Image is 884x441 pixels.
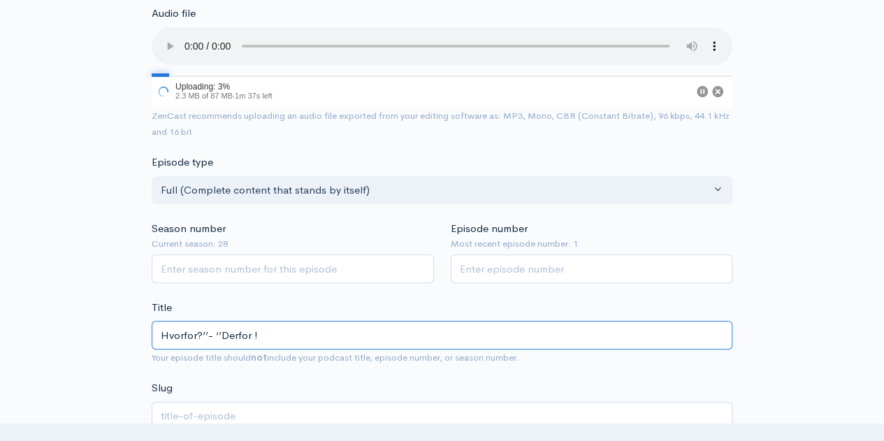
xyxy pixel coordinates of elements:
[152,237,434,251] small: Current season: 28
[152,176,732,205] button: Full (Complete content that stands by itself)
[451,254,733,283] input: Enter episode number
[152,380,173,396] label: Slug
[152,321,732,349] input: What is the episode's title?
[152,221,226,237] label: Season number
[712,86,723,97] button: Cancel
[152,352,519,363] small: Your episode title should include your podcast title, episode number, or season number.
[161,182,711,198] div: Full (Complete content that stands by itself)
[451,221,528,237] label: Episode number
[152,110,730,138] small: ZenCast recommends uploading an audio file exported from your editing software as: MP3, Mono, CBR...
[175,92,273,100] span: 2.3 MB of 87 MB · 1m 37s left
[152,154,213,171] label: Episode type
[251,352,267,363] strong: not
[152,75,275,108] div: Uploading
[152,254,434,283] input: Enter season number for this episode
[451,237,733,251] small: Most recent episode number: 1
[152,402,732,431] input: title-of-episode
[152,6,196,22] label: Audio file
[152,300,172,316] label: Title
[697,86,708,97] button: Pause
[175,82,273,91] div: Uploading: 3%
